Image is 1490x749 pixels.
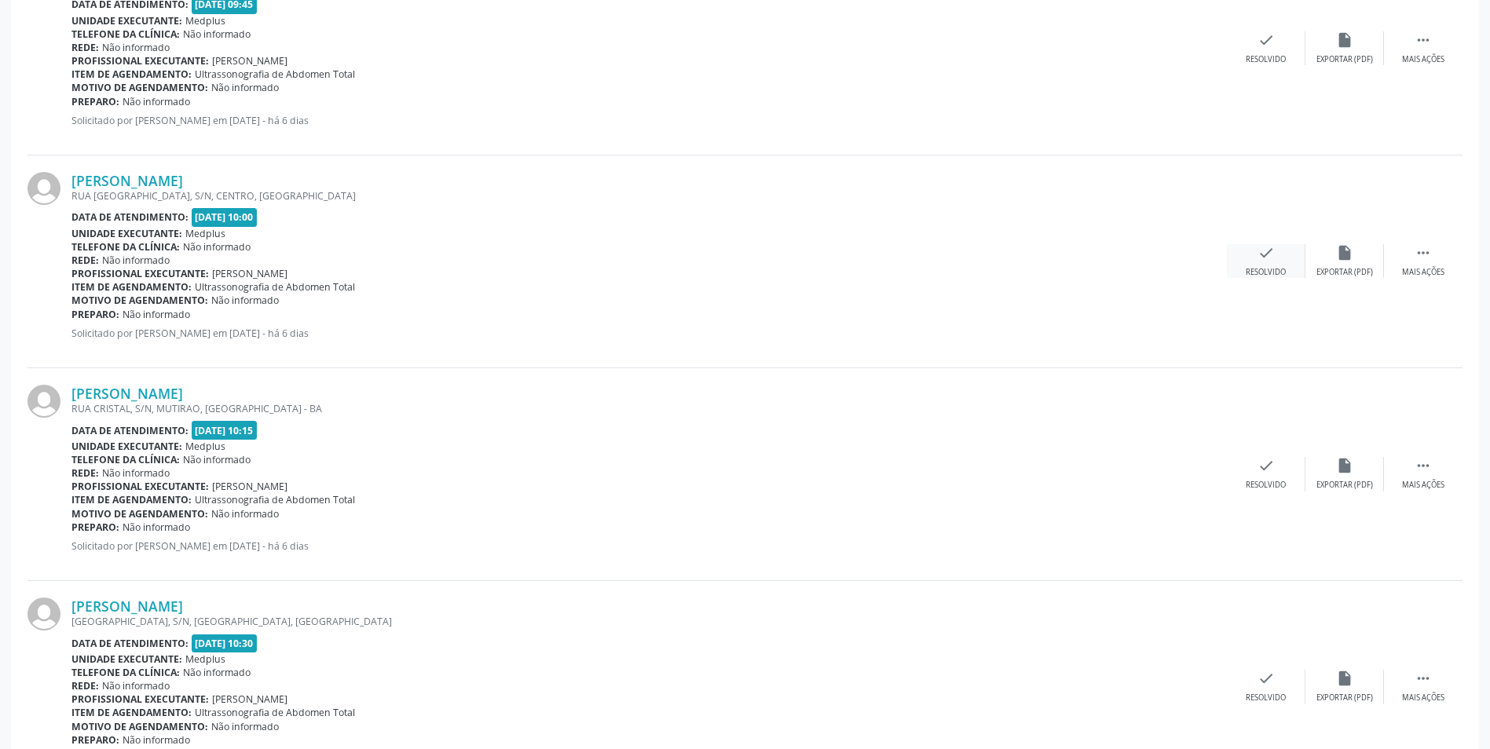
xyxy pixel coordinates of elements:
div: Exportar (PDF) [1316,54,1373,65]
div: Resolvido [1246,267,1286,278]
i:  [1415,244,1432,261]
b: Data de atendimento: [71,210,189,224]
span: Não informado [102,254,170,267]
b: Profissional executante: [71,267,209,280]
b: Preparo: [71,733,119,747]
img: img [27,597,60,630]
a: [PERSON_NAME] [71,597,183,615]
b: Rede: [71,41,99,54]
span: [DATE] 10:30 [192,634,258,652]
span: Não informado [183,27,251,41]
p: Solicitado por [PERSON_NAME] em [DATE] - há 6 dias [71,114,1227,127]
span: Não informado [211,720,279,733]
b: Telefone da clínica: [71,666,180,679]
b: Data de atendimento: [71,637,189,650]
b: Telefone da clínica: [71,453,180,466]
i: insert_drive_file [1336,31,1353,49]
b: Telefone da clínica: [71,240,180,254]
b: Profissional executante: [71,692,209,706]
b: Data de atendimento: [71,424,189,437]
span: Não informado [211,507,279,521]
b: Motivo de agendamento: [71,720,208,733]
b: Motivo de agendamento: [71,507,208,521]
span: Não informado [183,240,251,254]
i:  [1415,31,1432,49]
b: Preparo: [71,521,119,534]
i:  [1415,670,1432,687]
a: [PERSON_NAME] [71,172,183,189]
p: Solicitado por [PERSON_NAME] em [DATE] - há 6 dias [71,327,1227,340]
b: Unidade executante: [71,227,182,240]
span: Ultrassonografia de Abdomen Total [195,68,355,81]
span: Medplus [185,440,225,453]
span: Medplus [185,227,225,240]
img: img [27,172,60,205]
i: check [1258,244,1275,261]
span: Não informado [183,453,251,466]
div: Mais ações [1402,267,1444,278]
span: Não informado [102,41,170,54]
span: [PERSON_NAME] [212,267,287,280]
b: Item de agendamento: [71,493,192,506]
div: Mais ações [1402,54,1444,65]
div: Resolvido [1246,54,1286,65]
div: RUA CRISTAL, S/N, MUTIRAO, [GEOGRAPHIC_DATA] - BA [71,402,1227,415]
span: Ultrassonografia de Abdomen Total [195,706,355,719]
span: [PERSON_NAME] [212,54,287,68]
b: Rede: [71,679,99,692]
span: Não informado [102,466,170,480]
img: img [27,385,60,418]
b: Telefone da clínica: [71,27,180,41]
b: Preparo: [71,95,119,108]
div: Mais ações [1402,692,1444,703]
b: Unidade executante: [71,652,182,666]
i:  [1415,457,1432,474]
b: Rede: [71,254,99,267]
div: RUA [GEOGRAPHIC_DATA], S/N, CENTRO, [GEOGRAPHIC_DATA] [71,189,1227,203]
div: Resolvido [1246,692,1286,703]
span: Não informado [123,521,190,534]
b: Unidade executante: [71,440,182,453]
span: [PERSON_NAME] [212,480,287,493]
p: Solicitado por [PERSON_NAME] em [DATE] - há 6 dias [71,539,1227,553]
span: Medplus [185,14,225,27]
div: Resolvido [1246,480,1286,491]
b: Rede: [71,466,99,480]
div: [GEOGRAPHIC_DATA], S/N, [GEOGRAPHIC_DATA], [GEOGRAPHIC_DATA] [71,615,1227,628]
i: check [1258,457,1275,474]
span: Não informado [123,308,190,321]
b: Profissional executante: [71,54,209,68]
i: insert_drive_file [1336,670,1353,687]
b: Motivo de agendamento: [71,294,208,307]
span: Não informado [183,666,251,679]
a: [PERSON_NAME] [71,385,183,402]
b: Item de agendamento: [71,68,192,81]
span: Ultrassonografia de Abdomen Total [195,493,355,506]
div: Exportar (PDF) [1316,480,1373,491]
span: [DATE] 10:15 [192,421,258,439]
b: Unidade executante: [71,14,182,27]
b: Item de agendamento: [71,706,192,719]
span: Ultrassonografia de Abdomen Total [195,280,355,294]
span: Não informado [102,679,170,692]
span: [PERSON_NAME] [212,692,287,706]
b: Motivo de agendamento: [71,81,208,94]
i: check [1258,670,1275,687]
span: Não informado [211,294,279,307]
i: insert_drive_file [1336,244,1353,261]
div: Mais ações [1402,480,1444,491]
i: check [1258,31,1275,49]
b: Profissional executante: [71,480,209,493]
span: Medplus [185,652,225,666]
b: Preparo: [71,308,119,321]
span: [DATE] 10:00 [192,208,258,226]
b: Item de agendamento: [71,280,192,294]
span: Não informado [123,95,190,108]
i: insert_drive_file [1336,457,1353,474]
span: Não informado [211,81,279,94]
div: Exportar (PDF) [1316,267,1373,278]
div: Exportar (PDF) [1316,692,1373,703]
span: Não informado [123,733,190,747]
